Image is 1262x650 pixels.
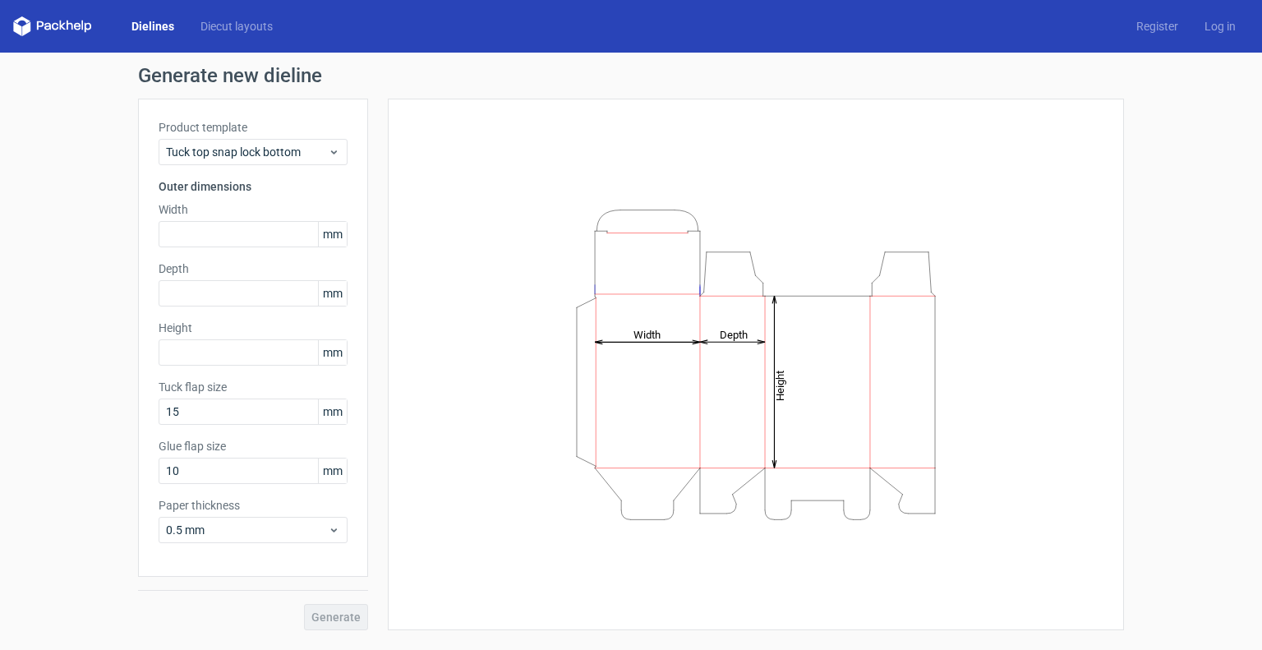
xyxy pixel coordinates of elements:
h1: Generate new dieline [138,66,1124,85]
span: mm [318,399,347,424]
label: Product template [159,119,348,136]
a: Register [1123,18,1191,35]
span: mm [318,281,347,306]
span: mm [318,340,347,365]
h3: Outer dimensions [159,178,348,195]
label: Tuck flap size [159,379,348,395]
tspan: Width [633,328,661,340]
span: mm [318,459,347,483]
label: Paper thickness [159,497,348,514]
a: Diecut layouts [187,18,286,35]
tspan: Depth [720,328,748,340]
span: mm [318,222,347,247]
label: Depth [159,260,348,277]
span: 0.5 mm [166,522,328,538]
tspan: Height [774,370,786,400]
a: Log in [1191,18,1249,35]
label: Glue flap size [159,438,348,454]
span: Tuck top snap lock bottom [166,144,328,160]
label: Width [159,201,348,218]
a: Dielines [118,18,187,35]
label: Height [159,320,348,336]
